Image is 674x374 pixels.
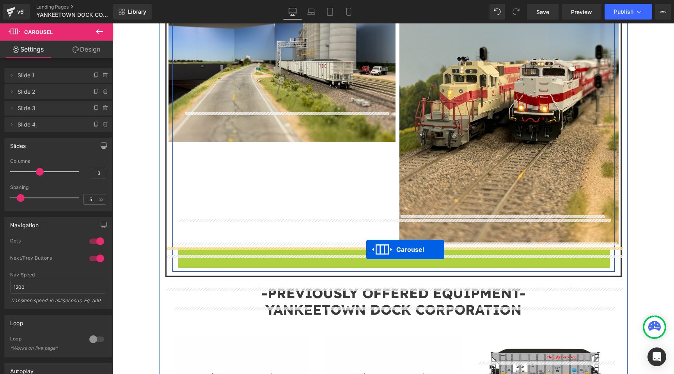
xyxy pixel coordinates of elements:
[339,4,358,20] a: Mobile
[647,347,666,366] div: Open Intercom Messenger
[10,272,106,278] div: Nav Speed
[562,4,601,20] a: Preview
[36,4,126,10] a: Landing Pages
[321,4,339,20] a: Tablet
[153,278,409,295] strong: YANKEETOWN DOCK CORPORATION
[614,9,633,15] span: Publish
[18,68,83,83] span: Slide 1
[18,117,83,132] span: Slide 4
[10,297,106,309] div: Transition speed. in miliseconds. Eg: 300
[571,8,592,16] span: Preview
[10,185,106,190] div: Spacing
[24,29,53,35] span: Carousel
[10,255,82,263] div: Next/Prev Buttons
[490,4,505,20] button: Undo
[10,238,82,246] div: Dots
[36,12,111,18] span: YANKEETOWN DOCK CORPORATION
[508,4,524,20] button: Redo
[10,138,26,149] div: Slides
[655,4,671,20] button: More
[58,41,115,58] a: Design
[18,101,83,116] span: Slide 3
[3,4,30,20] a: v6
[10,159,106,164] div: Columns
[10,217,39,228] div: Navigation
[128,8,146,15] span: Library
[10,346,80,351] div: *Works on live page*
[283,4,302,20] a: Desktop
[16,7,25,17] div: v6
[605,4,652,20] button: Publish
[536,8,549,16] span: Save
[302,4,321,20] a: Laptop
[113,4,152,20] a: New Library
[149,261,413,278] strong: -PREVIOUSLY OFFERED EQUIPMENT-
[10,315,23,326] div: Loop
[98,197,105,202] span: px
[364,314,501,368] img: YDC 5003 - HO-Scale Yankeetown Dock Corporation Rapido Autoflood III Coal Hopper
[10,336,82,344] div: Loop
[18,84,83,99] span: Slide 2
